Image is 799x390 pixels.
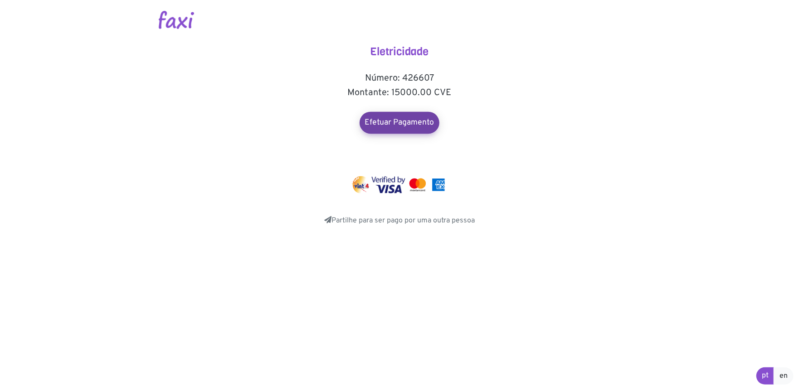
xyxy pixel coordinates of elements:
[309,45,490,58] h4: Eletricidade
[324,216,475,225] a: Partilhe para ser pago por uma outra pessoa
[352,176,370,193] img: vinti4
[756,367,774,385] a: pt
[309,87,490,98] h5: Montante: 15000.00 CVE
[774,367,794,385] a: en
[407,176,428,193] img: mastercard
[430,176,447,193] img: mastercard
[371,176,405,193] img: visa
[360,112,439,134] a: Efetuar Pagamento
[309,73,490,84] h5: Número: 426607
